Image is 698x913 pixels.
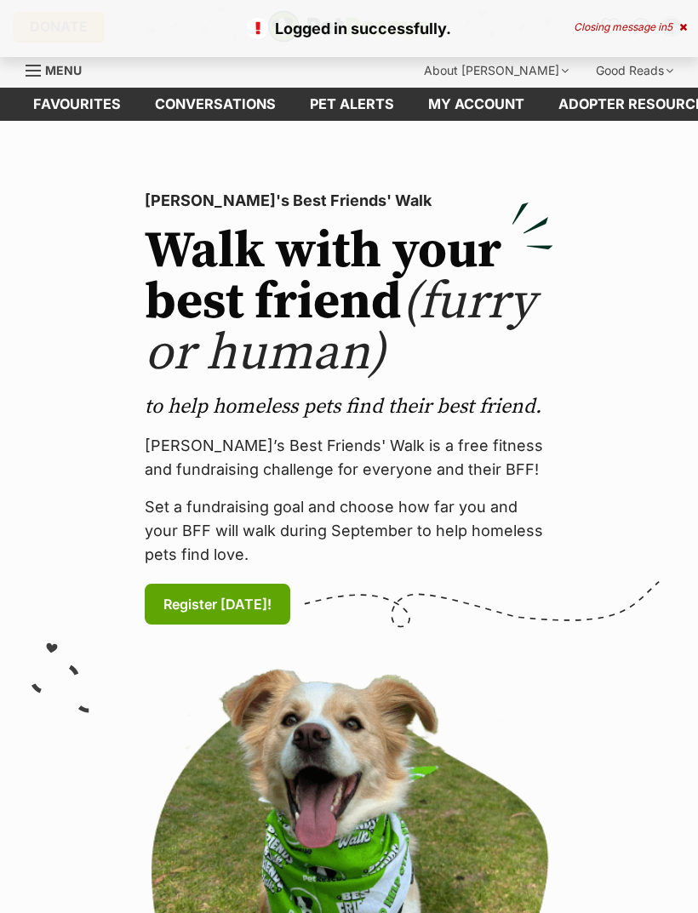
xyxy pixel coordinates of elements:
a: Register [DATE]! [145,584,290,625]
p: [PERSON_NAME]’s Best Friends' Walk is a free fitness and fundraising challenge for everyone and t... [145,434,553,482]
p: Set a fundraising goal and choose how far you and your BFF will walk during September to help hom... [145,495,553,567]
span: Menu [45,63,82,77]
span: Register [DATE]! [163,594,272,614]
a: conversations [138,88,293,121]
a: Pet alerts [293,88,411,121]
p: to help homeless pets find their best friend. [145,393,553,420]
a: My account [411,88,541,121]
p: [PERSON_NAME]'s Best Friends' Walk [145,189,553,213]
div: Good Reads [584,54,685,88]
a: Favourites [16,88,138,121]
a: Menu [26,54,94,84]
span: (furry or human) [145,271,535,385]
h2: Walk with your best friend [145,226,553,379]
div: About [PERSON_NAME] [412,54,581,88]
